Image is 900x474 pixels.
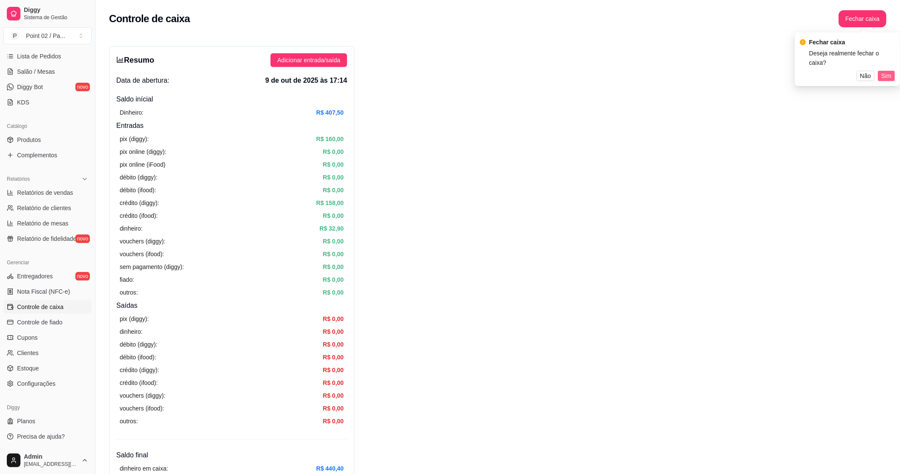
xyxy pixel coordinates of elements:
[323,211,344,220] article: R$ 0,00
[323,378,344,387] article: R$ 0,00
[17,287,70,296] span: Nota Fiscal (NFC-e)
[120,262,184,272] article: sem pagamento (diggy):
[316,108,344,117] article: R$ 407,50
[3,217,92,230] a: Relatório de mesas
[809,49,895,67] div: Deseja realmente fechar o caixa?
[24,453,78,461] span: Admin
[120,288,138,297] article: outros:
[3,414,92,428] a: Planos
[3,232,92,246] a: Relatório de fidelidadenovo
[17,204,71,212] span: Relatório de clientes
[120,173,158,182] article: débito (diggy):
[323,340,344,349] article: R$ 0,00
[120,224,143,233] article: dinheiro:
[323,314,344,324] article: R$ 0,00
[277,55,340,65] span: Adicionar entrada/saída
[17,52,61,61] span: Lista de Pedidos
[17,83,43,91] span: Diggy Bot
[3,148,92,162] a: Complementos
[24,461,78,468] span: [EMAIL_ADDRESS][DOMAIN_NAME]
[120,211,158,220] article: crédito (ifood):
[120,160,165,169] article: pix online (iFood)
[323,173,344,182] article: R$ 0,00
[857,71,874,81] button: Não
[323,237,344,246] article: R$ 0,00
[17,364,39,373] span: Estoque
[3,331,92,344] a: Cupons
[17,98,29,107] span: KDS
[17,417,35,425] span: Planos
[120,134,149,144] article: pix (diggy):
[116,54,154,66] h3: Resumo
[3,186,92,199] a: Relatórios de vendas
[809,38,895,47] div: Fechar caixa
[800,39,806,45] span: exclamation-circle
[839,10,886,27] button: Fechar caixa
[860,71,871,81] span: Não
[120,327,143,336] article: dinheiro:
[323,404,344,413] article: R$ 0,00
[120,340,158,349] article: débito (diggy):
[3,65,92,78] a: Salão / Mesas
[323,416,344,426] article: R$ 0,00
[17,303,63,311] span: Controle de caixa
[3,346,92,360] a: Clientes
[323,365,344,375] article: R$ 0,00
[17,219,69,228] span: Relatório de mesas
[319,224,344,233] article: R$ 32,90
[17,136,41,144] span: Produtos
[3,119,92,133] div: Catálogo
[881,71,891,81] span: Sim
[116,450,347,460] h4: Saldo final
[120,464,168,473] article: dinheiro em caixa:
[7,176,30,182] span: Relatórios
[878,71,895,81] button: Sim
[3,269,92,283] a: Entregadoresnovo
[17,432,65,441] span: Precisa de ajuda?
[323,147,344,156] article: R$ 0,00
[116,301,347,311] h4: Saídas
[3,201,92,215] a: Relatório de clientes
[3,430,92,443] a: Precisa de ajuda?
[17,318,63,327] span: Controle de fiado
[109,12,190,26] h2: Controle de caixa
[24,6,88,14] span: Diggy
[316,134,344,144] article: R$ 160,00
[120,416,138,426] article: outros:
[3,95,92,109] a: KDS
[120,185,156,195] article: débito (ifood):
[3,401,92,414] div: Diggy
[17,379,55,388] span: Configurações
[17,333,37,342] span: Cupons
[3,285,92,298] a: Nota Fiscal (NFC-e)
[17,188,73,197] span: Relatórios de vendas
[3,3,92,24] a: DiggySistema de Gestão
[3,361,92,375] a: Estoque
[24,14,88,21] span: Sistema de Gestão
[316,198,344,208] article: R$ 158,00
[3,300,92,314] a: Controle de caixa
[323,391,344,400] article: R$ 0,00
[120,314,149,324] article: pix (diggy):
[17,272,53,280] span: Entregadores
[116,56,124,64] span: bar-chart
[120,249,164,259] article: vouchers (ifood):
[17,349,39,357] span: Clientes
[3,450,92,471] button: Admin[EMAIL_ADDRESS][DOMAIN_NAME]
[26,32,65,40] div: Point 02 / Pa ...
[3,27,92,44] button: Select a team
[323,327,344,336] article: R$ 0,00
[323,275,344,284] article: R$ 0,00
[11,32,19,40] span: P
[120,237,165,246] article: vouchers (diggy):
[120,404,164,413] article: vouchers (ifood):
[265,75,347,86] span: 9 de out de 2025 às 17:14
[316,464,344,473] article: R$ 440,40
[120,365,159,375] article: crédito (diggy):
[120,378,158,387] article: crédito (ifood):
[120,391,165,400] article: vouchers (diggy):
[120,353,156,362] article: débito (ifood):
[3,80,92,94] a: Diggy Botnovo
[3,256,92,269] div: Gerenciar
[116,75,170,86] span: Data de abertura:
